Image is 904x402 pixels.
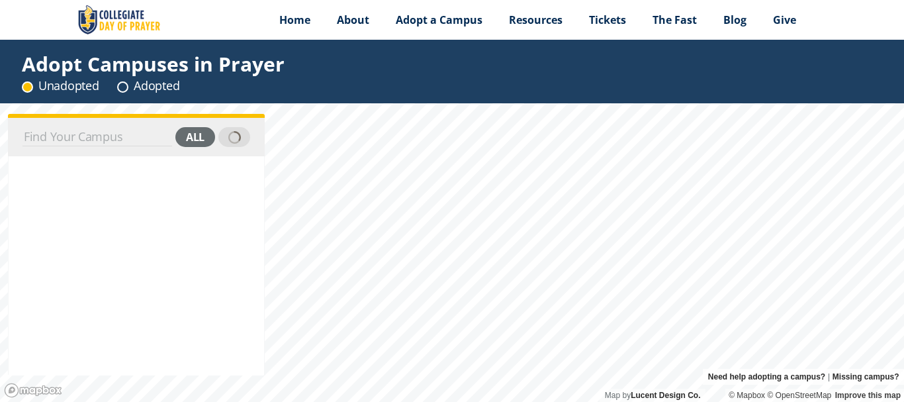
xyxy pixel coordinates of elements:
div: Map by [600,389,705,402]
a: Adopt a Campus [383,3,496,36]
a: Lucent Design Co. [631,391,700,400]
div: | [703,369,904,385]
a: Blog [710,3,760,36]
a: Mapbox logo [4,383,62,398]
a: Home [266,3,324,36]
a: OpenStreetMap [767,391,831,400]
a: Give [760,3,809,36]
a: Mapbox [729,391,765,400]
span: Give [773,13,796,27]
span: Adopt a Campus [396,13,482,27]
a: About [324,3,383,36]
a: Tickets [576,3,639,36]
a: The Fast [639,3,710,36]
span: About [337,13,369,27]
div: Adopt Campuses in Prayer [22,56,285,72]
div: Adopted [117,77,179,94]
span: Tickets [589,13,626,27]
span: Home [279,13,310,27]
a: Missing campus? [833,369,899,385]
span: The Fast [653,13,697,27]
a: Need help adopting a campus? [708,369,825,385]
a: Improve this map [835,391,901,400]
div: Unadopted [22,77,99,94]
div: all [175,127,215,147]
a: Resources [496,3,576,36]
span: Blog [723,13,746,27]
span: Resources [509,13,563,27]
input: Find Your Campus [23,128,172,146]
